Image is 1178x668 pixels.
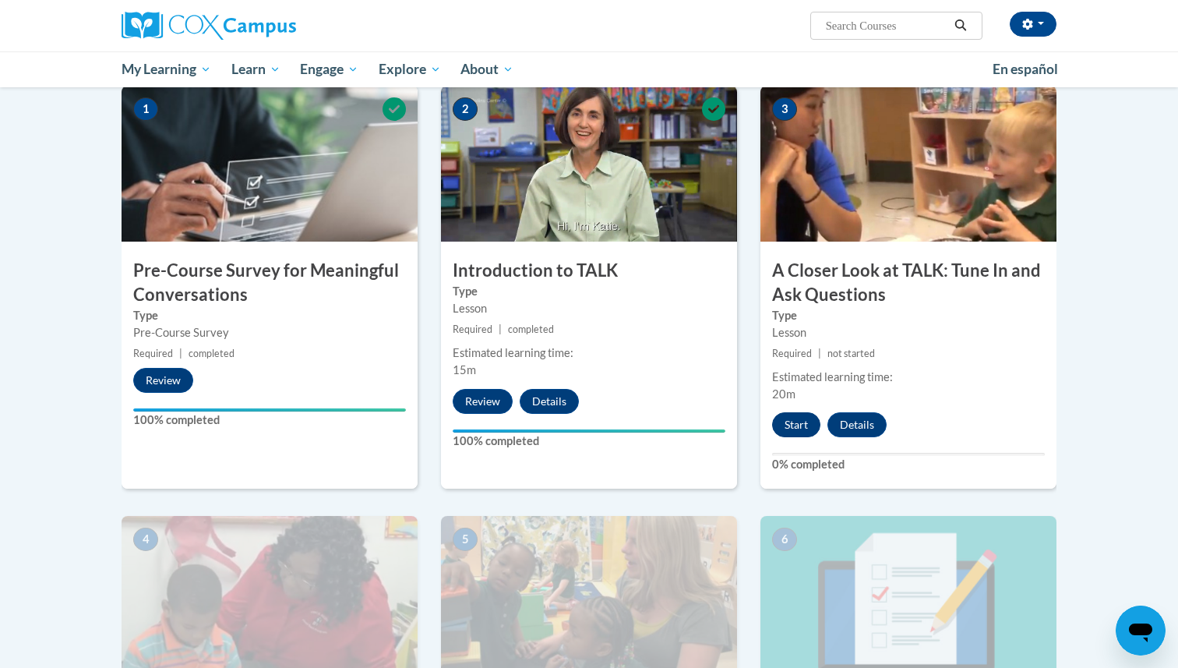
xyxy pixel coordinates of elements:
[300,60,358,79] span: Engage
[189,348,235,359] span: completed
[499,323,502,335] span: |
[818,348,821,359] span: |
[122,12,296,40] img: Cox Campus
[772,369,1045,386] div: Estimated learning time:
[460,60,513,79] span: About
[993,61,1058,77] span: En español
[508,323,554,335] span: completed
[453,97,478,121] span: 2
[441,259,737,283] h3: Introduction to TALK
[133,412,406,429] label: 100% completed
[824,16,949,35] input: Search Courses
[453,528,478,551] span: 5
[221,51,291,87] a: Learn
[133,348,173,359] span: Required
[441,86,737,242] img: Course Image
[122,60,211,79] span: My Learning
[772,528,797,551] span: 6
[111,51,221,87] a: My Learning
[133,324,406,341] div: Pre-Course Survey
[122,259,418,307] h3: Pre-Course Survey for Meaningful Conversations
[453,345,725,362] div: Estimated learning time:
[98,51,1080,87] div: Main menu
[1116,606,1166,656] iframe: Button to launch messaging window
[453,300,725,317] div: Lesson
[122,86,418,242] img: Course Image
[1010,12,1056,37] button: Account Settings
[122,12,418,40] a: Cox Campus
[772,97,797,121] span: 3
[451,51,524,87] a: About
[290,51,369,87] a: Engage
[772,307,1045,324] label: Type
[453,429,725,433] div: Your progress
[453,283,725,300] label: Type
[133,368,193,393] button: Review
[760,259,1056,307] h3: A Closer Look at TALK: Tune In and Ask Questions
[520,389,579,414] button: Details
[133,307,406,324] label: Type
[133,408,406,412] div: Your progress
[379,60,441,79] span: Explore
[982,53,1068,86] a: En español
[827,412,887,437] button: Details
[772,348,812,359] span: Required
[772,387,795,401] span: 20m
[827,348,875,359] span: not started
[772,456,1045,473] label: 0% completed
[453,389,513,414] button: Review
[231,60,280,79] span: Learn
[133,97,158,121] span: 1
[772,412,820,437] button: Start
[772,324,1045,341] div: Lesson
[453,433,725,450] label: 100% completed
[179,348,182,359] span: |
[949,16,972,35] button: Search
[453,363,476,376] span: 15m
[369,51,451,87] a: Explore
[760,86,1056,242] img: Course Image
[133,528,158,551] span: 4
[453,323,492,335] span: Required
